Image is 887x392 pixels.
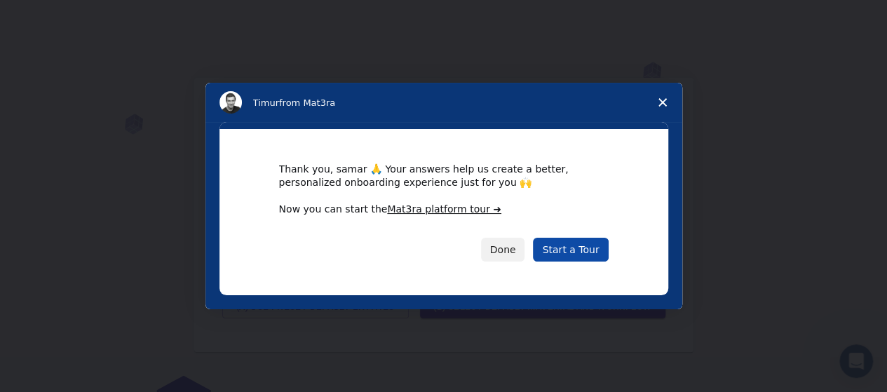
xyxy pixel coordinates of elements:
span: Timur [253,97,279,108]
button: Done [481,238,525,262]
a: Start a Tour [533,238,608,262]
div: Now you can start the [279,203,609,217]
span: Support [28,10,79,22]
a: Mat3ra platform tour ➜ [387,203,501,215]
span: from Mat3ra [279,97,335,108]
div: Thank you, samar 🙏 Your answers help us create a better, personalized onboarding experience just ... [279,163,609,188]
span: Close survey [643,83,682,122]
img: Profile image for Timur [219,91,242,114]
